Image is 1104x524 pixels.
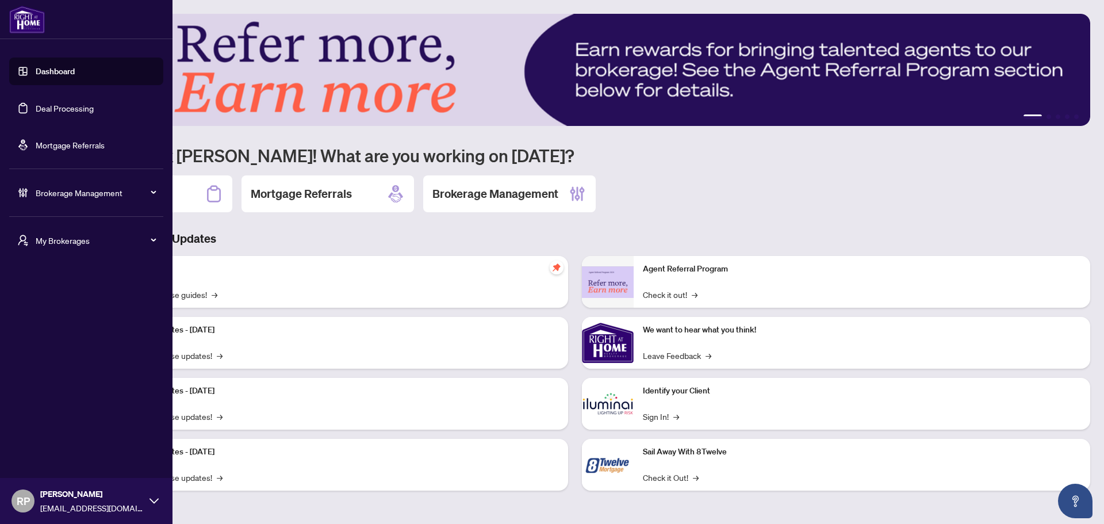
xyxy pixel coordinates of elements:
span: → [693,471,699,484]
p: Platform Updates - [DATE] [121,446,559,458]
span: → [217,349,223,362]
p: Platform Updates - [DATE] [121,324,559,336]
button: 1 [1023,114,1042,119]
button: 5 [1074,114,1079,119]
span: [PERSON_NAME] [40,488,144,500]
a: Mortgage Referrals [36,140,105,150]
span: [EMAIL_ADDRESS][DOMAIN_NAME] [40,502,144,514]
span: → [673,410,679,423]
p: Identify your Client [643,385,1081,397]
a: Leave Feedback→ [643,349,711,362]
p: Platform Updates - [DATE] [121,385,559,397]
button: 3 [1056,114,1060,119]
p: We want to hear what you think! [643,324,1081,336]
img: We want to hear what you think! [582,317,634,369]
span: user-switch [17,235,29,246]
span: → [217,410,223,423]
span: → [692,288,697,301]
span: Brokerage Management [36,186,155,199]
p: Agent Referral Program [643,263,1081,276]
span: → [706,349,711,362]
span: → [212,288,217,301]
span: → [217,471,223,484]
a: Sign In!→ [643,410,679,423]
button: 2 [1046,114,1051,119]
button: 4 [1065,114,1069,119]
span: pushpin [550,261,563,274]
img: Slide 0 [60,14,1090,126]
a: Check it out!→ [643,288,697,301]
a: Check it Out!→ [643,471,699,484]
a: Deal Processing [36,103,94,113]
h1: Welcome back [PERSON_NAME]! What are you working on [DATE]? [60,144,1090,166]
h3: Brokerage & Industry Updates [60,231,1090,247]
p: Sail Away With 8Twelve [643,446,1081,458]
h2: Brokerage Management [432,186,558,202]
span: RP [17,493,30,509]
img: Identify your Client [582,378,634,430]
p: Self-Help [121,263,559,276]
a: Dashboard [36,66,75,77]
img: logo [9,6,45,33]
img: Agent Referral Program [582,266,634,298]
button: Open asap [1058,484,1092,518]
h2: Mortgage Referrals [251,186,352,202]
img: Sail Away With 8Twelve [582,439,634,491]
span: My Brokerages [36,234,155,247]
